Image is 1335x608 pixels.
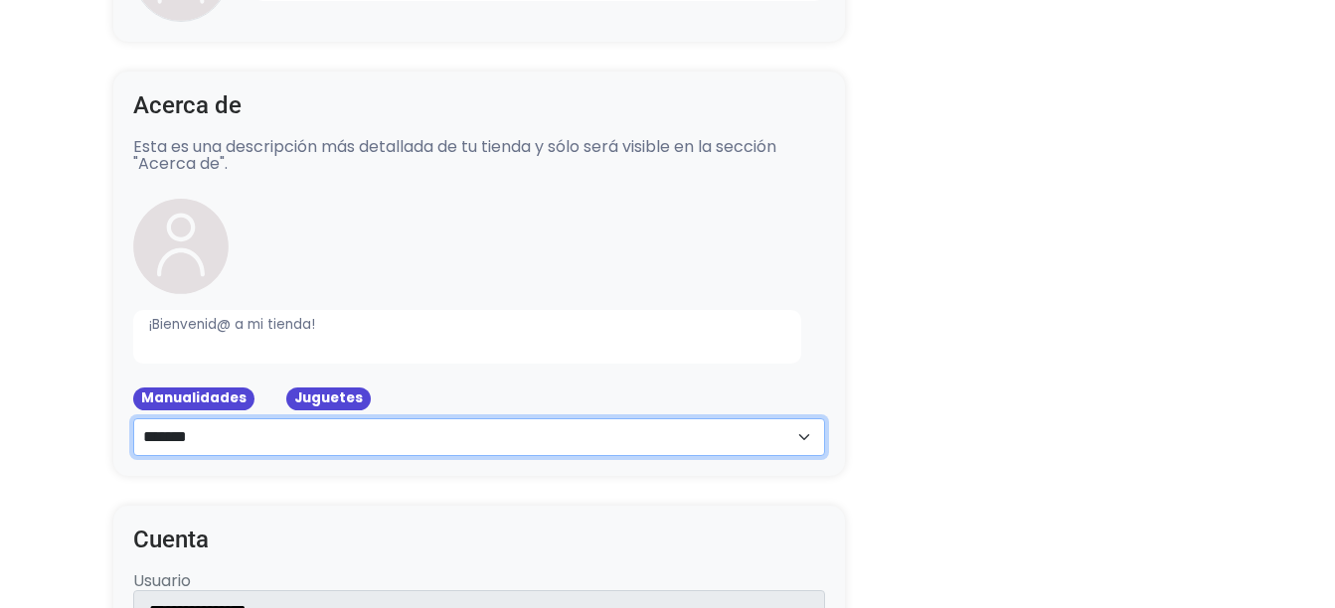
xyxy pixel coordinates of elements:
h4: Cuenta [133,526,825,554]
span: Juguetes [286,387,371,410]
label: Usuario [133,572,191,590]
p: Esta es una descripción más detallada de tu tienda y sólo será visible en la sección "Acerca de". [133,138,825,173]
h4: Acerca de [133,91,825,120]
p: ¡Bienvenid@ a mi tienda! [133,310,801,364]
span: Manualidades [133,387,254,410]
